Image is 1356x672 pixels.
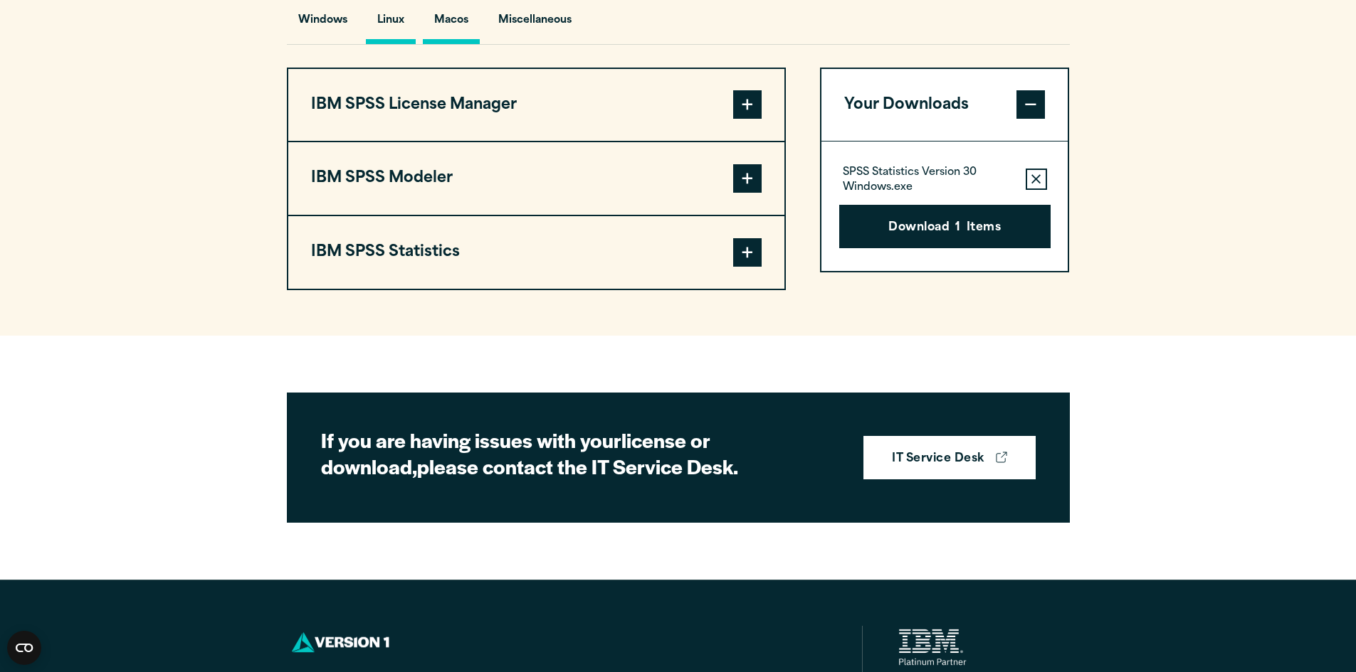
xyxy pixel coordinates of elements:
button: IBM SPSS Modeler [288,142,784,215]
button: Macos [423,4,480,44]
button: Open CMP widget [7,631,41,665]
button: Miscellaneous [487,4,583,44]
strong: IT Service Desk [892,450,984,469]
strong: license or download, [321,425,710,481]
p: SPSS Statistics Version 30 Windows.exe [843,166,1014,194]
button: Download1Items [839,205,1051,249]
a: IT Service Desk [863,436,1035,480]
button: Linux [366,4,416,44]
button: Your Downloads [821,69,1068,142]
button: Windows [287,4,359,44]
button: IBM SPSS License Manager [288,69,784,142]
h2: If you are having issues with your please contact the IT Service Desk. [321,427,819,480]
div: Your Downloads [821,141,1068,271]
span: 1 [955,219,960,238]
button: IBM SPSS Statistics [288,216,784,289]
